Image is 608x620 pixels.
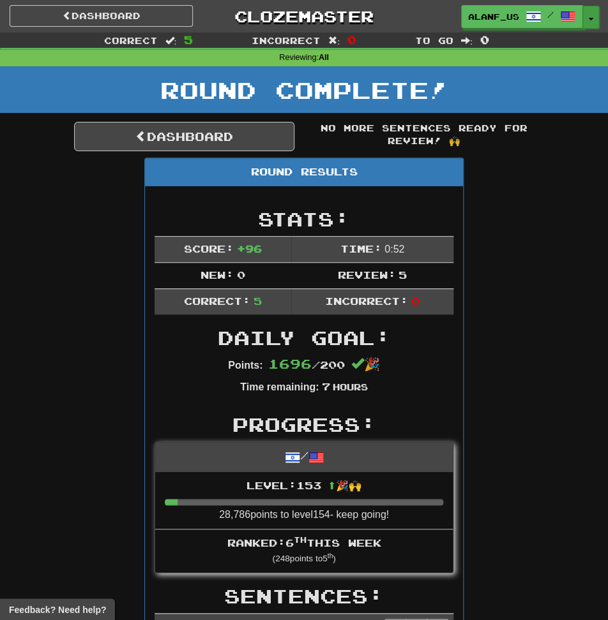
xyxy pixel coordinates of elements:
[415,35,453,46] span: To go
[351,357,380,371] span: 🎉
[399,269,407,281] span: 5
[268,358,345,371] span: / 200
[321,380,330,392] span: 7
[212,5,395,27] a: Clozemaster
[228,360,262,371] strong: Points:
[155,414,453,435] h2: Progress:
[319,53,329,62] strong: All
[294,535,307,544] sup: th
[227,536,381,549] span: Ranked: 6 this week
[328,552,333,559] sup: th
[272,554,335,563] small: ( 248 points to 5 )
[10,5,193,27] a: Dashboard
[155,472,453,529] li: 28,786 points to level 154 - keep going!
[247,479,361,491] span: Level: 153
[328,36,340,45] span: :
[333,381,368,392] small: Hours
[237,242,262,255] span: + 96
[338,269,396,281] span: Review:
[9,603,106,616] span: Open feedback widget
[184,33,193,46] span: 5
[237,269,245,281] span: 0
[347,33,356,46] span: 0
[155,586,453,607] h2: Sentences:
[254,295,262,307] span: 5
[411,295,420,307] span: 0
[480,33,489,46] span: 0
[240,381,319,392] strong: Time remaining:
[547,10,554,19] span: /
[184,242,234,255] span: Score:
[340,242,382,255] span: Time:
[384,244,404,255] span: 0 : 52
[155,327,453,348] h2: Daily Goal:
[268,356,312,371] span: 1696
[155,209,453,230] h2: Stats:
[184,295,250,307] span: Correct:
[201,269,234,281] span: New:
[74,122,294,151] a: Dashboard
[461,36,473,45] span: :
[252,35,321,46] span: Incorrect
[4,77,604,103] h1: Round Complete!
[314,122,534,147] div: No more sentences ready for review! 🙌
[145,158,463,186] div: Round Results
[461,5,582,28] a: alanf_us /
[468,11,519,22] span: alanf_us
[103,35,157,46] span: Correct
[321,479,361,491] span: ⬆🎉🙌
[165,36,176,45] span: :
[155,442,453,472] div: /
[325,295,408,307] span: Incorrect:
